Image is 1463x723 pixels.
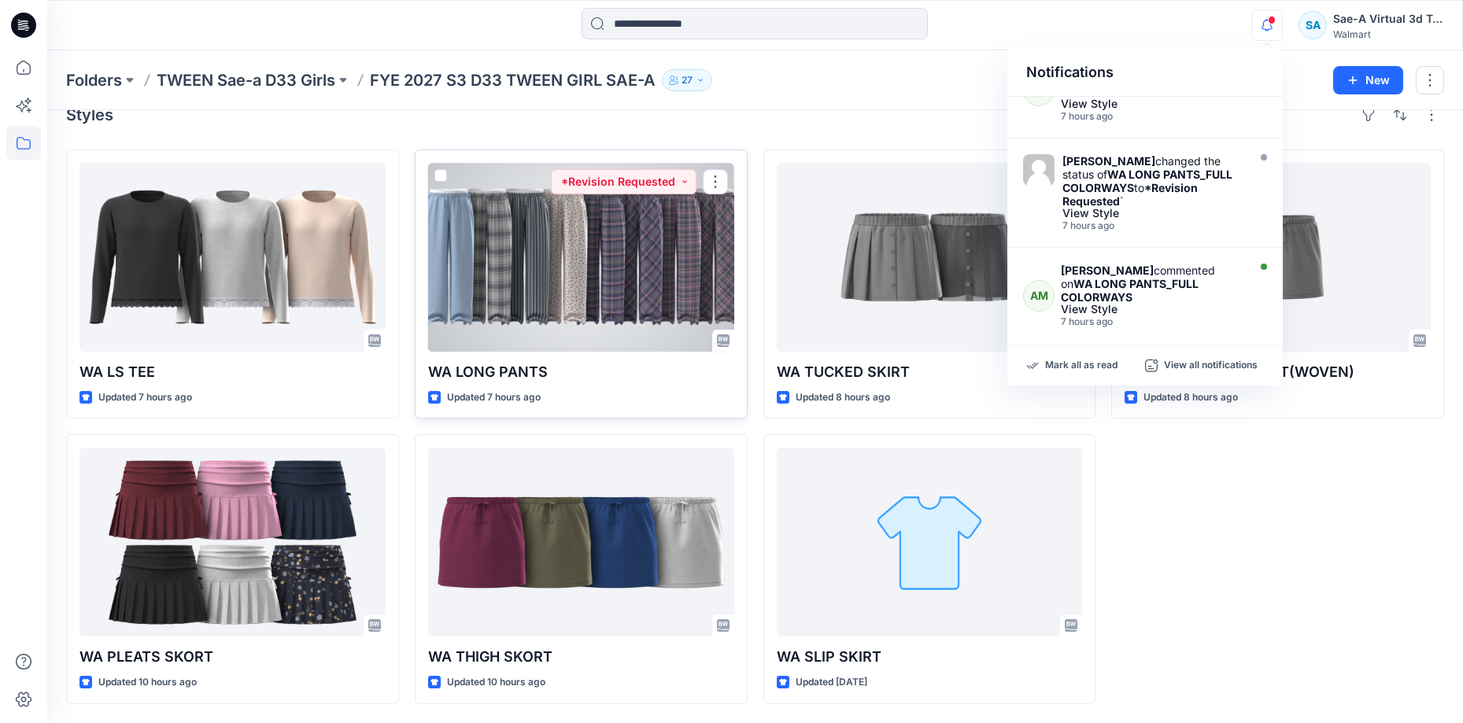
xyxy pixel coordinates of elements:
button: 27 [662,69,712,91]
a: WA LS TEE [79,163,386,352]
div: Notifications [1007,49,1283,97]
p: Updated [DATE] [796,674,867,691]
a: TWEEN Sae-a D33 Girls [157,69,335,91]
div: View Style [1061,304,1243,315]
p: FYE 2027 S3 D33 TWEEN GIRL SAE-A [370,69,656,91]
p: Updated 7 hours ago [447,389,541,406]
p: WA PLEATS SKORT [79,646,386,668]
p: Updated 8 hours ago [796,389,890,406]
strong: WA LONG PANTS_FULL COLORWAYS [1062,168,1232,194]
strong: [PERSON_NAME] [1061,264,1154,277]
div: View Style [1061,98,1243,109]
a: WA PLEATS SKORT [79,448,386,636]
div: Wednesday, October 01, 2025 18:36 [1061,316,1243,327]
a: WA THIGH SKORT [428,448,734,636]
div: Wednesday, October 01, 2025 18:42 [1061,111,1243,122]
div: changed the status of to ` [1062,154,1243,208]
p: Updated 7 hours ago [98,389,192,406]
p: View all notifications [1164,359,1258,373]
p: Updated 10 hours ago [447,674,545,691]
a: WA LONG PANTS [428,163,734,352]
div: View Style [1062,208,1243,219]
p: Updated 8 hours ago [1143,389,1238,406]
p: 27 [682,72,693,89]
a: WA SLIP SKIRT [777,448,1083,636]
a: WA TUCKED SKIRT [777,163,1083,352]
p: Updated 10 hours ago [98,674,197,691]
p: WA TUCKED SKIRT [777,361,1083,383]
strong: *Revision Requested [1062,181,1198,208]
p: Mark all as read [1045,359,1118,373]
div: Sae-A Virtual 3d Team [1333,9,1443,28]
div: Walmart [1333,28,1443,40]
p: WA THIGH SKORT [428,646,734,668]
a: Folders [66,69,122,91]
div: Wednesday, October 01, 2025 18:36 [1062,220,1243,231]
p: WA LS TEE [79,361,386,383]
strong: [PERSON_NAME] [1062,154,1155,168]
h4: Styles [66,105,113,124]
div: AM [1023,280,1055,312]
p: WA SLIP SKIRT [777,646,1083,668]
p: WA LONG PANTS [428,361,734,383]
div: commented on [1061,264,1243,304]
button: New [1333,66,1403,94]
div: SA [1299,11,1327,39]
img: Alyssa Montalvo [1023,154,1055,186]
strong: WA LONG PANTS_FULL COLORWAYS [1061,277,1199,304]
